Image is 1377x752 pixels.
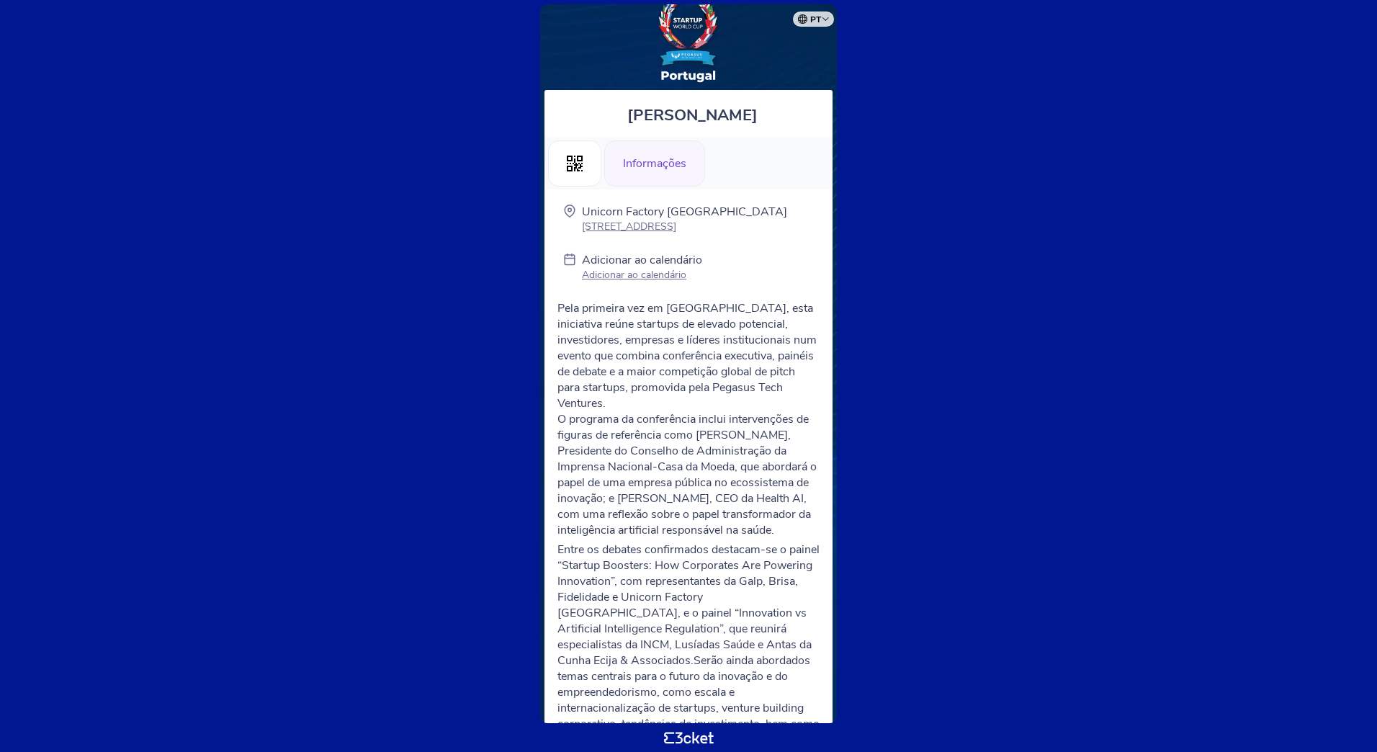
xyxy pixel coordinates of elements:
a: Informações [604,154,705,170]
p: Adicionar ao calendário [582,252,702,268]
a: Adicionar ao calendário Adicionar ao calendário [582,252,702,285]
div: Informações [604,140,705,187]
p: Unicorn Factory [GEOGRAPHIC_DATA] [582,204,787,220]
p: Adicionar ao calendário [582,268,702,282]
p: O programa da conferência inclui intervenções de figuras de referência como [PERSON_NAME], Presid... [557,411,820,538]
span: Pela primeira vez em [GEOGRAPHIC_DATA], esta iniciativa reúne startups de elevado potencial, inve... [557,300,817,411]
span: [PERSON_NAME] [627,104,758,126]
a: Unicorn Factory [GEOGRAPHIC_DATA] [STREET_ADDRESS] [582,204,787,233]
p: [STREET_ADDRESS] [582,220,787,233]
